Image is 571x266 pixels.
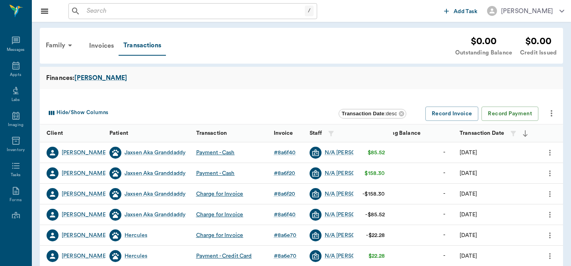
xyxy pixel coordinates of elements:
[62,169,107,177] a: [PERSON_NAME]
[11,172,21,178] div: Tasks
[441,4,481,18] button: Add Task
[437,225,452,246] td: -
[274,190,299,198] a: #8a6f20
[364,169,385,177] div: $158.30
[274,211,299,219] a: #8a6f40
[12,97,20,103] div: Labs
[62,211,107,219] a: [PERSON_NAME]
[460,130,504,136] strong: Transaction Date
[125,211,185,219] a: Jaxsen Aka Granddaddy
[46,73,74,83] span: Finances:
[7,147,25,153] div: Inventory
[325,149,382,157] a: N/A [PERSON_NAME]
[325,190,382,198] a: N/A [PERSON_NAME]
[274,169,296,177] div: # 8a6f20
[274,252,297,260] div: # 8a6e70
[366,231,385,239] div: -$22.28
[544,187,556,201] button: more
[274,231,297,239] div: # 8a6e70
[8,239,27,258] iframe: Intercom live chat
[325,252,382,260] div: N/A [PERSON_NAME]
[460,190,477,198] div: 11/11/18
[501,6,553,16] div: [PERSON_NAME]
[274,149,296,157] div: # 8a6f40
[274,231,300,239] a: #8a6e70
[437,142,452,163] td: -
[481,4,571,18] button: [PERSON_NAME]
[47,130,63,136] strong: Client
[365,130,421,136] strong: Outstanding Balance
[544,146,556,159] button: more
[62,149,107,157] a: [PERSON_NAME]
[455,34,512,49] div: $0.00
[8,122,23,128] div: Imaging
[460,252,477,260] div: 11/06/18
[460,231,477,239] div: 11/06/18
[362,190,385,198] div: -$158.30
[109,130,128,136] strong: Patient
[425,107,479,121] button: Record Invoice
[62,190,107,198] a: [PERSON_NAME]
[125,169,185,177] a: Jaxsen Aka Granddaddy
[119,36,166,56] a: Transactions
[196,231,244,239] div: Charge for Invoice
[437,163,452,184] td: -
[325,211,382,219] a: N/A [PERSON_NAME]
[460,211,477,219] div: 11/11/18
[196,252,252,260] div: Payment - Credit Card
[196,169,235,177] div: Payment - Cash
[74,73,127,83] a: [PERSON_NAME]
[196,211,244,219] div: Charge for Invoice
[455,49,512,57] div: Outstanding Balance
[274,252,300,260] a: #8a6e70
[368,149,385,157] div: $85.52
[274,211,296,219] div: # 8a6f40
[125,231,147,239] div: Hercules
[84,6,305,17] input: Search
[437,204,452,225] td: -
[310,130,322,136] strong: Staff
[84,36,119,55] a: Invoices
[544,249,556,263] button: more
[342,111,397,116] span: : desc
[274,190,296,198] div: # 8a6f20
[62,231,107,239] a: [PERSON_NAME]
[10,197,21,203] div: Forms
[460,149,477,157] div: 11/11/18
[125,190,185,198] a: Jaxsen Aka Granddaddy
[437,183,452,204] td: -
[62,252,107,260] a: [PERSON_NAME]
[520,49,557,57] div: Credit Issued
[196,149,235,157] div: Payment - Cash
[125,252,147,260] a: Hercules
[274,169,299,177] a: #8a6f20
[37,3,53,19] button: Close drawer
[545,107,558,120] button: more
[196,190,244,198] div: Charge for Invoice
[520,34,557,49] div: $0.00
[125,149,185,157] a: Jaxsen Aka Granddaddy
[41,36,80,55] div: Family
[325,231,382,239] a: N/A [PERSON_NAME]
[460,169,477,177] div: 11/11/18
[368,252,385,260] div: $22.28
[45,107,110,119] button: Select columns
[10,72,21,78] div: Appts
[339,109,406,118] div: Transaction Date:desc
[196,130,227,136] strong: Transaction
